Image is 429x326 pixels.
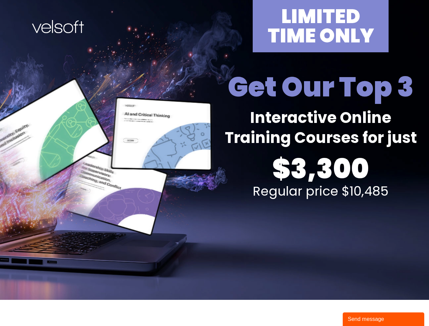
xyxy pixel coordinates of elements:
[216,151,425,186] h2: $3,300
[343,311,426,326] iframe: chat widget
[256,7,385,46] h2: LIMITED TIME ONLY
[216,108,425,148] h2: Interactive Online Training Courses for just
[216,185,425,198] h2: Regular price $10,485
[216,69,425,105] h2: Get Our Top 3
